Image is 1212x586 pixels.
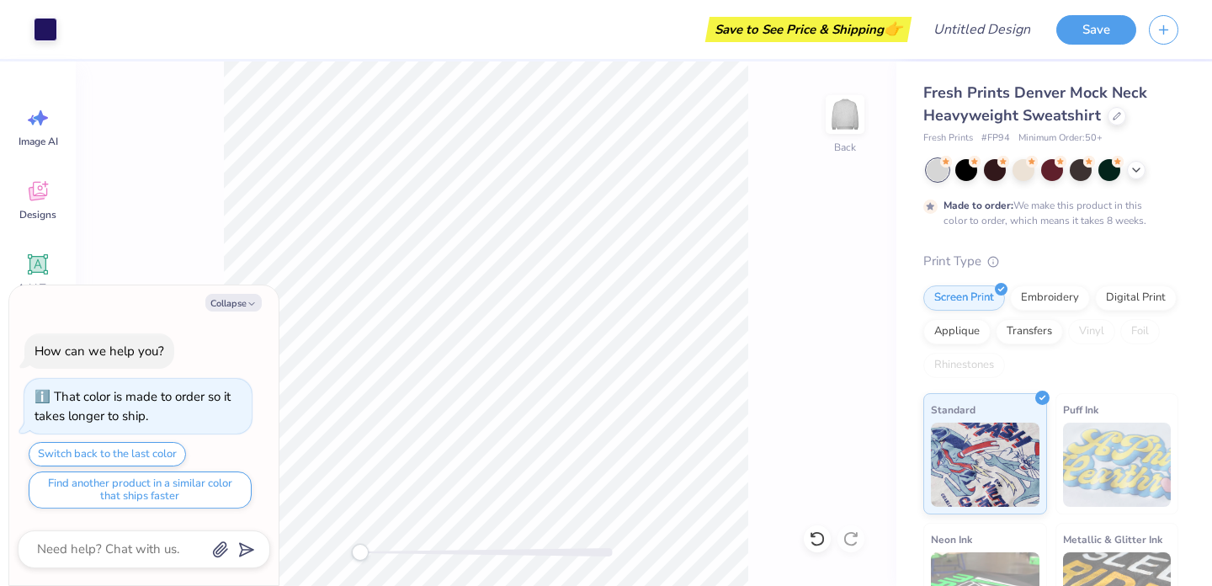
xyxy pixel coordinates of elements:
[1010,285,1090,311] div: Embroidery
[920,13,1044,46] input: Untitled Design
[18,281,58,295] span: Add Text
[1063,530,1162,548] span: Metallic & Glitter Ink
[35,388,231,424] div: That color is made to order so it takes longer to ship.
[981,131,1010,146] span: # FP94
[828,98,862,131] img: Back
[19,135,58,148] span: Image AI
[19,208,56,221] span: Designs
[1063,423,1172,507] img: Puff Ink
[923,131,973,146] span: Fresh Prints
[35,343,164,360] div: How can we help you?
[923,83,1147,125] span: Fresh Prints Denver Mock Neck Heavyweight Sweatshirt
[205,294,262,312] button: Collapse
[944,198,1151,228] div: We make this product in this color to order, which means it takes 8 weeks.
[1120,319,1160,344] div: Foil
[1056,15,1136,45] button: Save
[923,252,1178,271] div: Print Type
[923,319,991,344] div: Applique
[1018,131,1103,146] span: Minimum Order: 50 +
[834,140,856,155] div: Back
[923,353,1005,378] div: Rhinestones
[944,199,1013,212] strong: Made to order:
[352,544,369,561] div: Accessibility label
[710,17,907,42] div: Save to See Price & Shipping
[1095,285,1177,311] div: Digital Print
[923,285,1005,311] div: Screen Print
[884,19,902,39] span: 👉
[931,423,1039,507] img: Standard
[1068,319,1115,344] div: Vinyl
[29,442,186,466] button: Switch back to the last color
[29,471,252,509] button: Find another product in a similar color that ships faster
[996,319,1063,344] div: Transfers
[931,530,972,548] span: Neon Ink
[931,401,975,418] span: Standard
[1063,401,1098,418] span: Puff Ink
